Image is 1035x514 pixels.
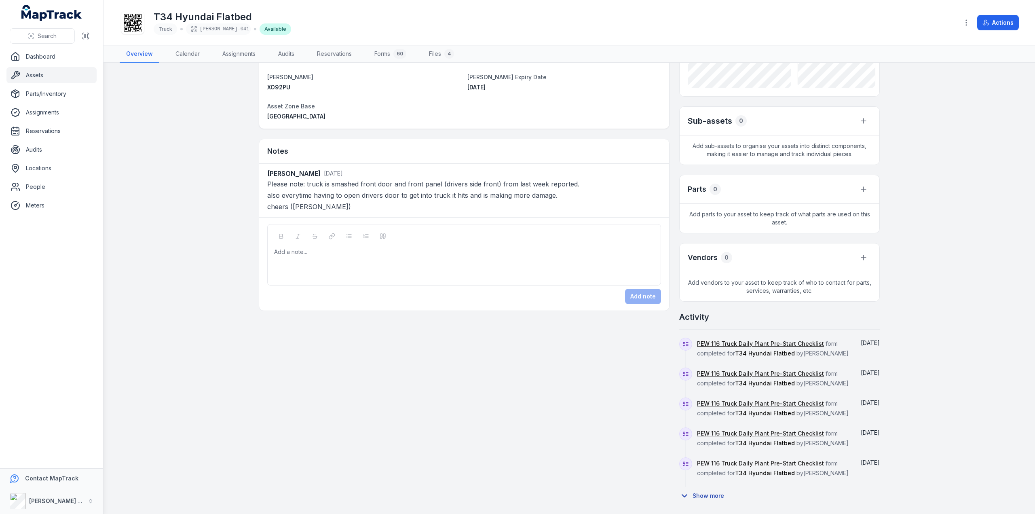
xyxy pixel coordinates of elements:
[697,370,824,378] a: PEW 116 Truck Daily Plant Pre-Start Checklist
[267,74,313,80] span: [PERSON_NAME]
[21,5,82,21] a: MapTrack
[267,113,325,120] span: [GEOGRAPHIC_DATA]
[310,46,358,63] a: Reservations
[267,169,321,178] strong: [PERSON_NAME]
[38,32,57,40] span: Search
[267,178,661,212] p: Please note: truck is smashed front door and front panel (drivers side front) from last week repo...
[735,380,795,387] span: T34 Hyundai Flatbed
[688,184,706,195] h3: Parts
[368,46,413,63] a: Forms60
[861,429,880,436] time: 9/23/2025, 6:33:34 AM
[186,23,251,35] div: [PERSON_NAME]-041
[6,160,97,176] a: Locations
[688,115,732,127] h2: Sub-assets
[679,311,709,323] h2: Activity
[158,26,172,32] span: Truck
[697,429,824,438] a: PEW 116 Truck Daily Plant Pre-Start Checklist
[6,49,97,65] a: Dashboard
[25,475,78,482] strong: Contact MapTrack
[697,340,824,348] a: PEW 116 Truck Daily Plant Pre-Start Checklist
[688,252,718,263] h3: Vendors
[267,103,315,110] span: Asset Zone Base
[679,487,729,504] button: Show more
[6,67,97,83] a: Assets
[710,184,721,195] div: 0
[977,15,1019,30] button: Actions
[267,146,288,157] h3: Notes
[422,46,460,63] a: Files4
[467,74,547,80] span: [PERSON_NAME] Expiry Date
[861,399,880,406] span: [DATE]
[721,252,732,263] div: 0
[6,123,97,139] a: Reservations
[697,459,824,467] a: PEW 116 Truck Daily Plant Pre-Start Checklist
[861,459,880,466] span: [DATE]
[861,369,880,376] span: [DATE]
[393,49,406,59] div: 60
[680,135,879,165] span: Add sub-assets to organise your assets into distinct components, making it easier to manage and t...
[6,104,97,121] a: Assignments
[260,23,291,35] div: Available
[697,400,824,408] a: PEW 116 Truck Daily Plant Pre-Start Checklist
[680,204,879,233] span: Add parts to your asset to keep track of what parts are used on this asset.
[267,84,290,91] span: XO92PU
[735,470,795,476] span: T34 Hyundai Flatbed
[861,369,880,376] time: 9/26/2025, 6:08:04 AM
[6,197,97,214] a: Meters
[6,142,97,158] a: Audits
[861,459,880,466] time: 9/19/2025, 6:22:00 AM
[169,46,206,63] a: Calendar
[735,115,747,127] div: 0
[735,440,795,446] span: T34 Hyundai Flatbed
[324,170,343,177] span: [DATE]
[120,46,159,63] a: Overview
[861,399,880,406] time: 9/25/2025, 6:21:32 AM
[29,497,95,504] strong: [PERSON_NAME] Group
[861,429,880,436] span: [DATE]
[216,46,262,63] a: Assignments
[735,350,795,357] span: T34 Hyundai Flatbed
[697,370,849,387] span: form completed for by [PERSON_NAME]
[697,400,849,417] span: form completed for by [PERSON_NAME]
[735,410,795,417] span: T34 Hyundai Flatbed
[697,340,849,357] span: form completed for by [PERSON_NAME]
[697,460,849,476] span: form completed for by [PERSON_NAME]
[467,84,486,91] span: [DATE]
[6,86,97,102] a: Parts/Inventory
[467,84,486,91] time: 3/19/2026, 11:00:00 AM
[272,46,301,63] a: Audits
[861,339,880,346] time: 9/29/2025, 6:19:55 AM
[444,49,454,59] div: 4
[680,272,879,301] span: Add vendors to your asset to keep track of who to contact for parts, services, warranties, etc.
[861,339,880,346] span: [DATE]
[697,430,849,446] span: form completed for by [PERSON_NAME]
[6,179,97,195] a: People
[10,28,75,44] button: Search
[154,11,291,23] h1: T34 Hyundai Flatbed
[324,170,343,177] time: 9/17/2025, 6:19:47 AM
